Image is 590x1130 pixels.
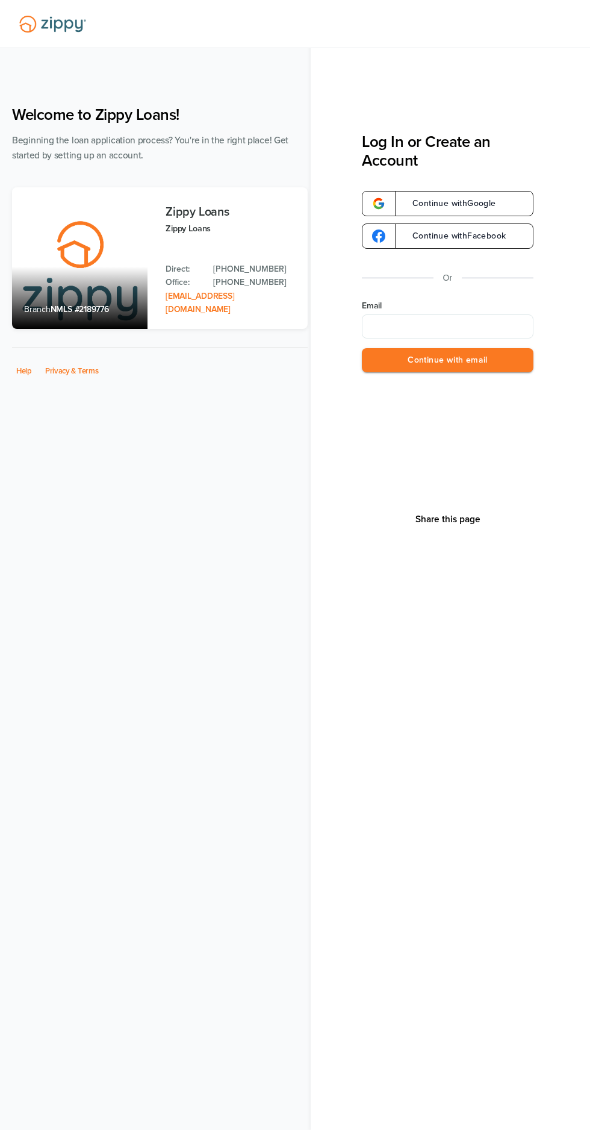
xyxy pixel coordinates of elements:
[166,291,234,314] a: Email Address: zippyguide@zippymh.com
[12,135,288,161] span: Beginning the loan application process? You're in the right place! Get started by setting up an a...
[362,133,533,170] h3: Log In or Create an Account
[443,270,453,286] p: Or
[12,10,93,38] img: Lender Logo
[16,366,32,376] a: Help
[166,276,201,289] p: Office:
[362,223,533,249] a: google-logoContinue withFacebook
[51,304,109,314] span: NMLS #2189776
[362,314,533,339] input: Email Address
[400,232,506,240] span: Continue with Facebook
[362,348,533,373] button: Continue with email
[372,197,385,210] img: google-logo
[362,300,533,312] label: Email
[213,276,296,289] a: Office Phone: 512-975-2947
[166,222,296,236] p: Zippy Loans
[400,199,496,208] span: Continue with Google
[12,105,308,124] h1: Welcome to Zippy Loans!
[166,205,296,219] h3: Zippy Loans
[45,366,99,376] a: Privacy & Terms
[372,229,385,243] img: google-logo
[412,513,484,525] button: Share This Page
[166,263,201,276] p: Direct:
[362,191,533,216] a: google-logoContinue withGoogle
[213,263,296,276] a: Direct Phone: 512-975-2947
[24,304,51,314] span: Branch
